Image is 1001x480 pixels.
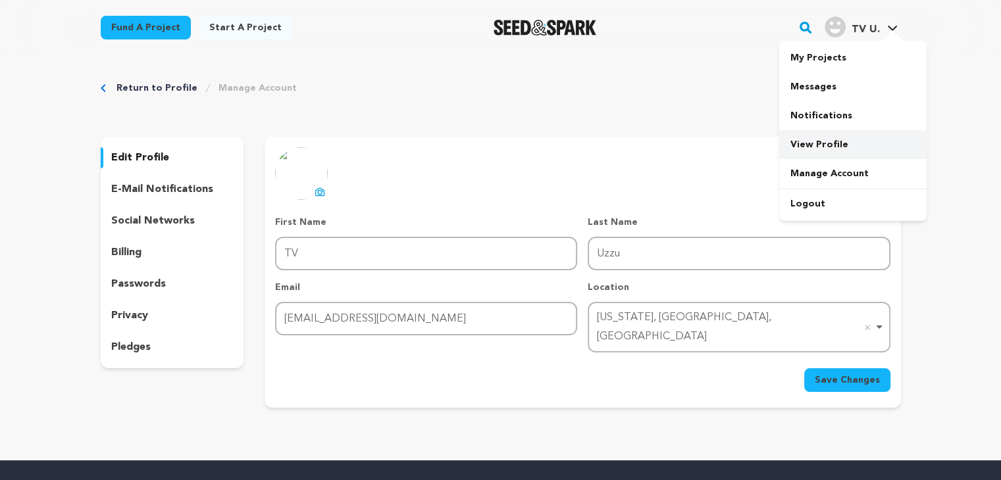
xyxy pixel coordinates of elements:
[111,308,148,324] p: privacy
[111,150,169,166] p: edit profile
[588,281,890,294] p: Location
[588,237,890,270] input: Last Name
[111,276,166,292] p: passwords
[779,159,927,188] a: Manage Account
[494,20,597,36] a: Seed&Spark Homepage
[101,305,244,326] button: privacy
[597,308,873,347] div: [US_STATE], [GEOGRAPHIC_DATA], [GEOGRAPHIC_DATA]
[851,24,879,35] span: TV U.
[275,281,577,294] p: Email
[779,43,927,72] a: My Projects
[111,339,151,355] p: pledges
[101,210,244,231] button: social networks
[101,16,191,39] a: Fund a project
[101,179,244,200] button: e-mail notifications
[116,82,197,95] a: Return to Profile
[275,216,577,229] p: First Name
[588,216,890,229] p: Last Name
[101,274,244,295] button: passwords
[275,237,577,270] input: First Name
[815,373,880,387] span: Save Changes
[825,16,846,37] img: user.png
[275,302,577,335] input: Email
[111,181,213,197] p: e-mail notifications
[101,82,901,95] div: Breadcrumb
[111,213,195,229] p: social networks
[111,245,141,260] p: billing
[779,101,927,130] a: Notifications
[779,130,927,159] a: View Profile
[199,16,292,39] a: Start a project
[861,321,874,334] button: Remove item: 'ChIJOwg_06VPwokRYv534QaPC8g'
[779,189,927,218] a: Logout
[822,14,900,41] span: TV U.'s Profile
[101,242,244,263] button: billing
[804,368,890,392] button: Save Changes
[822,14,900,37] a: TV U.'s Profile
[101,337,244,358] button: pledges
[494,20,597,36] img: Seed&Spark Logo Dark Mode
[218,82,297,95] a: Manage Account
[825,16,879,37] div: TV U.'s Profile
[101,147,244,168] button: edit profile
[779,72,927,101] a: Messages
